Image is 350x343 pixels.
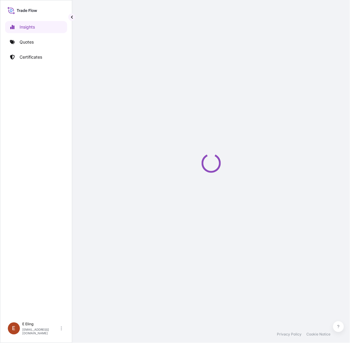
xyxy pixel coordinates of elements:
[20,39,34,45] p: Quotes
[22,322,60,327] p: E Eling
[20,54,42,60] p: Certificates
[307,332,331,337] a: Cookie Notice
[5,51,67,63] a: Certificates
[22,328,60,335] p: [EMAIL_ADDRESS][DOMAIN_NAME]
[277,332,302,337] a: Privacy Policy
[5,21,67,33] a: Insights
[20,24,35,30] p: Insights
[12,326,16,332] span: E
[5,36,67,48] a: Quotes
